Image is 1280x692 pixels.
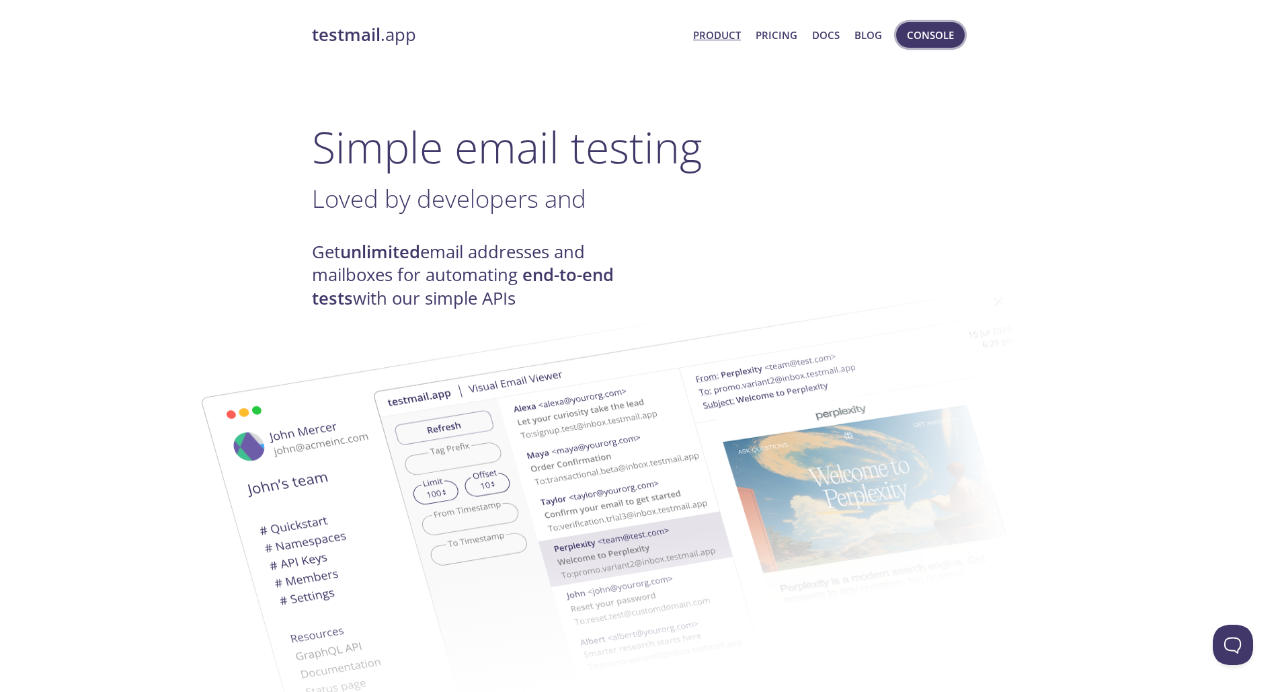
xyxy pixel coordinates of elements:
[312,241,640,310] h4: Get email addresses and mailboxes for automating with our simple APIs
[693,26,741,44] a: Product
[854,26,882,44] a: Blog
[312,121,968,173] h1: Simple email testing
[812,26,840,44] a: Docs
[896,22,965,48] button: Console
[312,23,381,46] strong: testmail
[312,182,586,215] span: Loved by developers and
[312,24,682,46] a: testmail.app
[1213,625,1253,665] iframe: Help Scout Beacon - Open
[340,240,420,264] strong: unlimited
[756,26,797,44] a: Pricing
[907,26,954,44] span: Console
[312,263,614,309] strong: end-to-end tests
